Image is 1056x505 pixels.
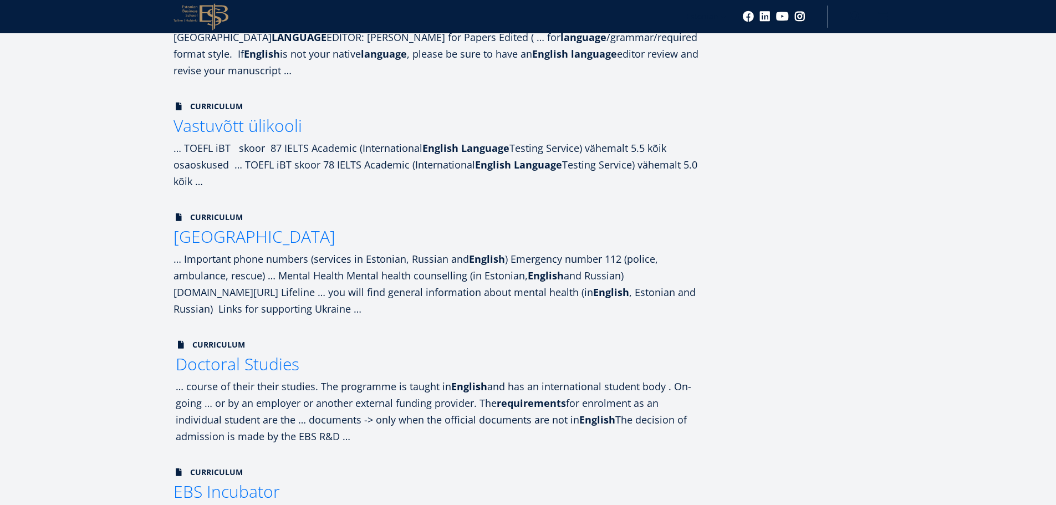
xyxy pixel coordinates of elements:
span: EBS Incubator [174,480,280,503]
div: … course of their their studies. The programme is taught in and has an international student body... [176,378,702,445]
strong: English [451,380,487,393]
span: [GEOGRAPHIC_DATA] [174,225,335,248]
a: Facebook [743,11,754,22]
strong: English [532,47,568,60]
span: Doctoral Studies [176,353,299,375]
a: Youtube [776,11,789,22]
a: Instagram [794,11,805,22]
strong: LANGUAGE [272,30,327,44]
strong: English [475,158,511,171]
div: … TOEFL iBT skoor 87 IELTS Academic (International Testing Service) vähemalt 5.5 kõik osaoskused ... [174,140,700,190]
strong: Language [461,141,509,155]
div: … Important phone numbers (services in Estonian, Russian and ) Emergency number 112 (police, ambu... [174,251,700,317]
span: Curriculum [174,101,243,112]
strong: Language [514,158,562,171]
strong: language [571,47,617,60]
strong: language [560,30,606,44]
span: Vastuvõtt ülikooli [174,114,302,137]
strong: language [361,47,407,60]
strong: English [422,141,458,155]
span: Curriculum [174,212,243,223]
span: Curriculum [176,339,245,350]
div: … Herzegovina [PERSON_NAME], [PERSON_NAME][GEOGRAPHIC_DATA], [GEOGRAPHIC_DATA] EDITOR: [PERSON_NA... [174,12,700,79]
a: Linkedin [759,11,771,22]
strong: requirements [497,396,566,410]
strong: English [579,413,615,426]
span: Curriculum [174,467,243,478]
strong: English [244,47,280,60]
strong: English [469,252,505,266]
strong: English [528,269,564,282]
strong: English [593,285,629,299]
